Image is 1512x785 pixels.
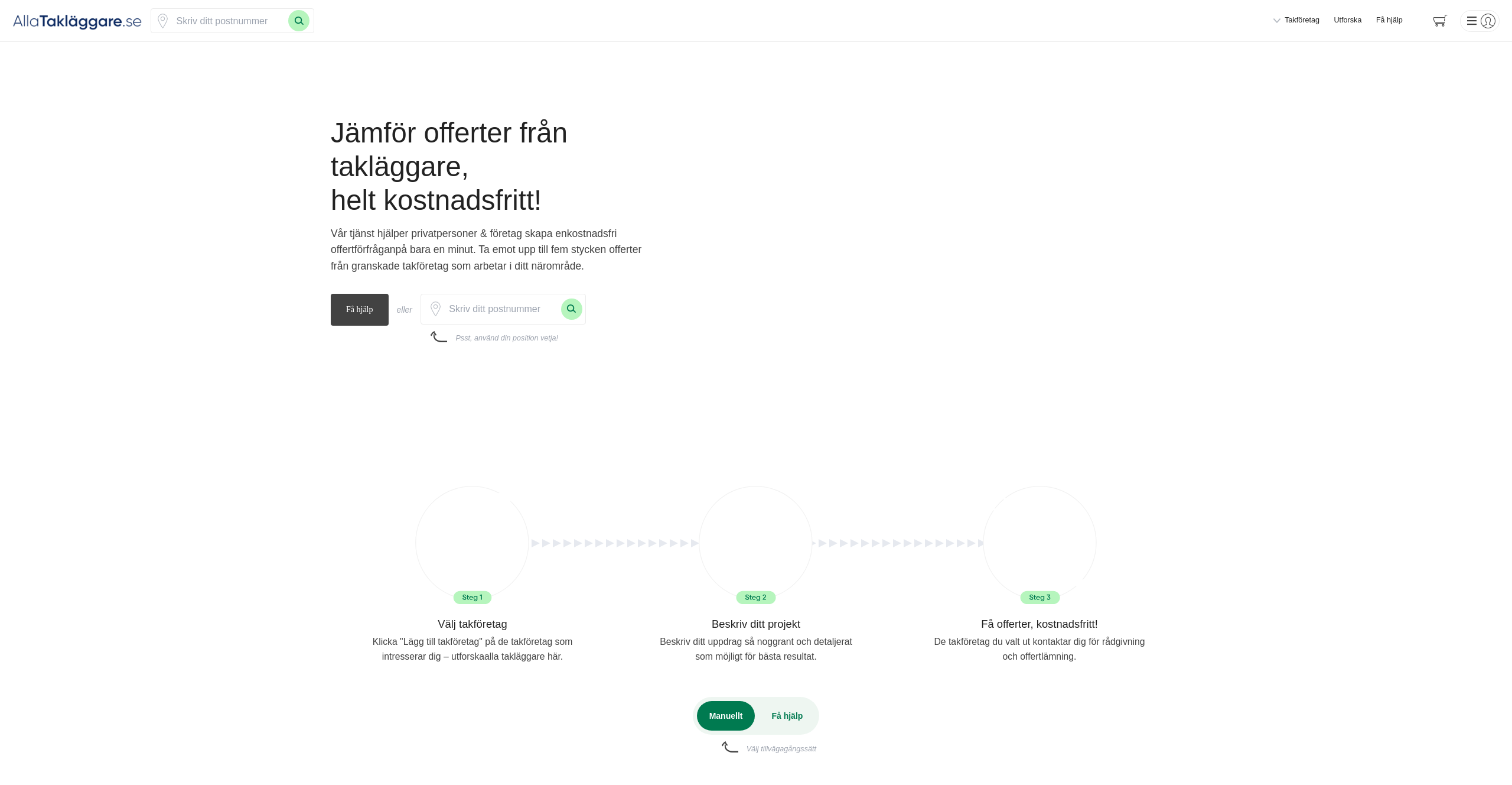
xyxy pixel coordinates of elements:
span: Få hjälp [1376,15,1403,26]
h4: Välj takföretag [331,617,614,635]
div: Få hjälp [759,701,815,731]
input: Skriv ditt postnummer [443,297,561,321]
span: navigation-cart [1425,11,1456,31]
h4: Beskriv ditt projekt [614,617,898,635]
h4: Få offerter, kostnadsfritt! [898,617,1181,635]
div: Manuellt [697,701,755,731]
p: Vår tjänst hjälper privatpersoner & företag skapa en på bara en minut. Ta emot upp till fem styck... [331,226,643,280]
input: Skriv ditt postnummer [170,9,288,33]
span: Klicka för att använda din position. [155,14,170,28]
p: Klicka "Lägg till takföretag" på de takföretag som intresserar dig – utforska . [359,635,586,664]
img: Alla Takläggare [12,11,142,31]
span: Få hjälp [331,294,389,326]
span: Klicka för att använda din position. [428,301,443,316]
a: alla takläggare här [484,651,561,661]
h1: Jämför offerter från takläggare, helt kostnadsfritt! [331,116,678,225]
svg: Pin / Karta [155,14,170,28]
svg: Pin / Karta [428,301,443,316]
p: Beskriv ditt uppdrag så noggrant och detaljerat som möjligt för bästa resultat. [657,635,855,664]
p: De takföretag du valt ut kontaktar dig för rådgivning och offertlämning. [926,635,1153,664]
button: Sök med postnummer [561,299,582,320]
span: Takföretag [1285,15,1319,26]
div: Psst, använd din position vetja! [455,333,558,344]
div: Välj tillvägagångssätt [747,744,816,755]
div: eller [397,303,412,316]
a: Utforska [1334,15,1362,26]
button: Sök med postnummer [288,10,309,31]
